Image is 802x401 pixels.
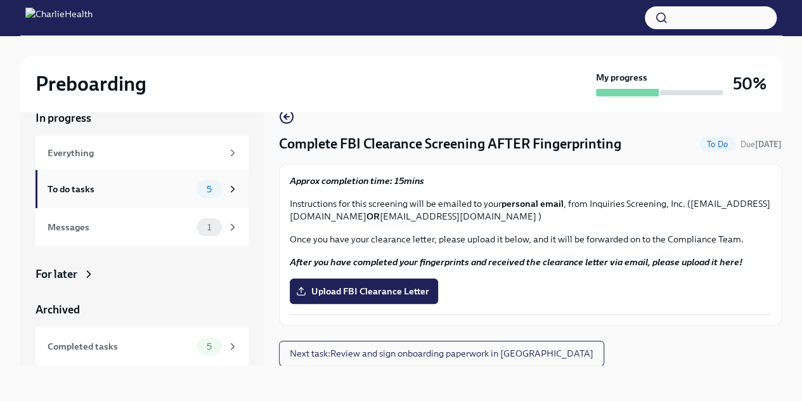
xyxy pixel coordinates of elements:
a: In progress [36,110,249,126]
span: To Do [699,140,735,149]
strong: My progress [596,71,647,84]
img: CharlieHealth [25,8,93,28]
h2: Preboarding [36,71,146,96]
span: 5 [199,342,219,352]
div: Completed tasks [48,339,191,353]
div: To do tasks [48,182,191,196]
p: Once you have your clearance letter, please upload it below, and it will be forwarded on to the C... [290,233,771,246]
a: To do tasks5 [36,170,249,208]
div: Everything [48,146,222,160]
strong: personal email [501,198,564,209]
h4: Complete FBI Clearance Screening AFTER Fingerprinting [279,135,621,154]
a: Messages1 [36,208,249,246]
span: 1 [200,223,219,232]
a: Everything [36,136,249,170]
span: September 6th, 2025 09:00 [741,138,782,150]
span: Due [741,140,782,149]
strong: Approx completion time: 15mins [290,175,424,187]
a: For later [36,266,249,282]
h3: 50% [733,72,766,95]
a: Archived [36,302,249,317]
a: Completed tasks5 [36,327,249,365]
strong: OR [366,211,380,222]
span: Upload FBI Clearance Letter [299,285,429,298]
p: Instructions for this screening will be emailed to your , from Inquiries Screening, Inc. ([EMAIL_... [290,197,771,223]
div: For later [36,266,77,282]
label: Upload FBI Clearance Letter [290,279,438,304]
strong: [DATE] [755,140,782,149]
button: Next task:Review and sign onboarding paperwork in [GEOGRAPHIC_DATA] [279,341,604,366]
strong: After you have completed your fingerprints and received the clearance letter via email, please up... [290,256,742,268]
span: 5 [199,185,219,194]
span: Next task : Review and sign onboarding paperwork in [GEOGRAPHIC_DATA] [290,347,593,360]
div: Messages [48,220,191,234]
